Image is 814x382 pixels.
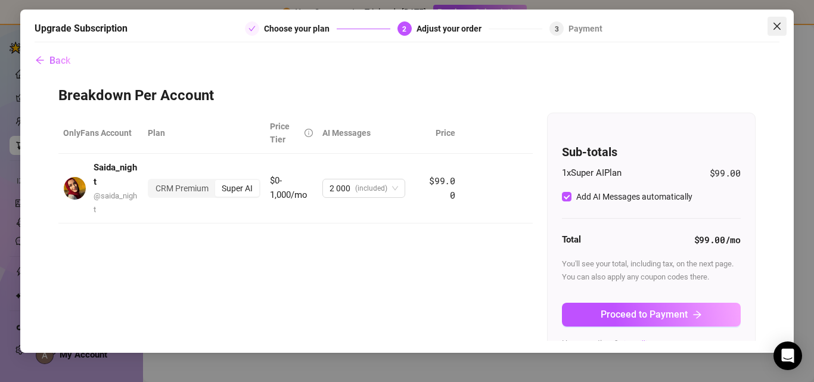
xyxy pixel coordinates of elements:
span: Close [768,21,787,31]
div: Adjust your order [417,21,489,36]
a: View Billing FAQ [620,340,668,347]
strong: Total [562,234,581,245]
span: $99.00 [710,166,741,181]
strong: $99.00 /mo [694,234,741,246]
h4: Sub-totals [562,144,741,160]
a: Contact Us [678,340,711,347]
span: check [248,25,256,32]
span: Back [49,55,70,66]
span: $99.00 [429,175,455,201]
h3: Breakdown Per Account [58,86,756,105]
span: info-circle [305,129,313,137]
div: Open Intercom Messenger [773,341,802,370]
span: 2 [402,25,406,33]
span: 1 x Super AI Plan [562,166,622,181]
span: 3 [555,25,559,33]
span: @ saida_night [94,191,137,213]
span: (included) [355,179,387,197]
div: Choose your plan [264,21,337,36]
div: CRM Premium [149,180,215,197]
div: segmented control [148,179,260,198]
span: Price Tier [270,122,290,144]
img: avatar.jpg [64,177,85,200]
div: Payment [568,21,602,36]
strong: Saida_night [94,162,137,187]
button: Back [35,48,71,72]
div: Add AI Messages automatically [576,190,692,203]
span: arrow-left [35,55,45,65]
span: Have questions? or [562,338,711,347]
button: Proceed to Paymentarrow-right [562,303,741,327]
button: Close [768,17,787,36]
h5: Upgrade Subscription [35,21,128,36]
th: Price [420,113,459,154]
span: You'll see your total, including tax, on the next page. You can also apply any coupon codes there. [562,259,734,281]
th: Plan [143,113,265,154]
span: $0-1,000/mo [270,175,307,200]
span: 2 000 [330,179,350,197]
div: Super AI [215,180,259,197]
th: OnlyFans Account [58,113,142,154]
span: arrow-right [692,310,702,319]
span: Proceed to Payment [601,309,688,320]
span: close [772,21,782,31]
th: AI Messages [318,113,420,154]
